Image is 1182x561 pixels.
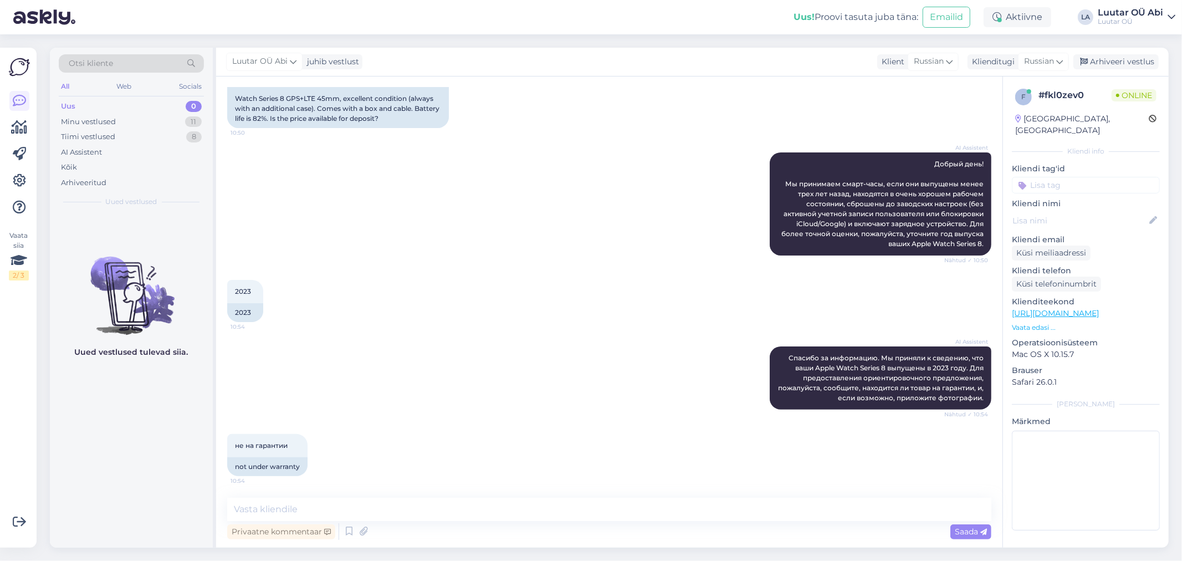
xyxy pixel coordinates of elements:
[235,441,288,450] span: не на гарантии
[231,477,272,485] span: 10:54
[1112,89,1157,101] span: Online
[1012,376,1160,388] p: Safari 26.0.1
[923,7,970,28] button: Emailid
[61,116,116,127] div: Minu vestlused
[115,79,134,94] div: Web
[1073,54,1159,69] div: Arhiveeri vestlus
[1038,89,1112,102] div: # fkl0zev0
[59,79,71,94] div: All
[1012,416,1160,427] p: Märkmed
[1015,113,1149,136] div: [GEOGRAPHIC_DATA], [GEOGRAPHIC_DATA]
[1012,246,1091,261] div: Küsi meiliaadressi
[877,56,904,68] div: Klient
[1012,365,1160,376] p: Brauser
[1098,8,1175,26] a: Luutar OÜ AbiLuutar OÜ
[235,287,251,295] span: 2023
[955,527,987,537] span: Saada
[50,237,213,336] img: No chats
[232,55,288,68] span: Luutar OÜ Abi
[968,56,1015,68] div: Klienditugi
[227,524,335,539] div: Privaatne kommentaar
[914,55,944,68] span: Russian
[227,69,449,128] div: Good Watch Series 8 GPS+LTE 45mm, excellent condition (always with an additional case). Comes wit...
[946,144,988,152] span: AI Assistent
[69,58,113,69] span: Otsi kliente
[106,197,157,207] span: Uued vestlused
[781,160,985,248] span: Добрый день! Мы принимаем смарт-часы, если они выпущены менее трех лет назад, находятся в очень х...
[1012,399,1160,409] div: [PERSON_NAME]
[186,101,202,112] div: 0
[61,177,106,188] div: Arhiveeritud
[1078,9,1093,25] div: LA
[946,338,988,346] span: AI Assistent
[1012,215,1147,227] input: Lisa nimi
[1012,308,1099,318] a: [URL][DOMAIN_NAME]
[186,131,202,142] div: 8
[9,57,30,78] img: Askly Logo
[1012,277,1101,292] div: Küsi telefoninumbrit
[303,56,359,68] div: juhib vestlust
[227,303,263,322] div: 2023
[1012,296,1160,308] p: Klienditeekond
[61,147,102,158] div: AI Assistent
[1012,163,1160,175] p: Kliendi tag'id
[177,79,204,94] div: Socials
[61,101,75,112] div: Uus
[1012,349,1160,360] p: Mac OS X 10.15.7
[231,129,272,137] span: 10:50
[1098,17,1163,26] div: Luutar OÜ
[1098,8,1163,17] div: Luutar OÜ Abi
[1021,93,1026,101] span: f
[944,410,988,419] span: Nähtud ✓ 10:54
[1012,337,1160,349] p: Operatsioonisüsteem
[1012,146,1160,156] div: Kliendi info
[1012,323,1160,333] p: Vaata edasi ...
[1012,198,1160,210] p: Kliendi nimi
[185,116,202,127] div: 11
[1012,265,1160,277] p: Kliendi telefon
[1012,177,1160,193] input: Lisa tag
[794,11,918,24] div: Proovi tasuta juba täna:
[227,457,308,476] div: not under warranty
[944,256,988,264] span: Nähtud ✓ 10:50
[61,131,115,142] div: Tiimi vestlused
[75,346,188,358] p: Uued vestlused tulevad siia.
[984,7,1051,27] div: Aktiivne
[1012,234,1160,246] p: Kliendi email
[9,231,29,280] div: Vaata siia
[1024,55,1054,68] span: Russian
[794,12,815,22] b: Uus!
[9,271,29,280] div: 2 / 3
[778,354,985,402] span: Спасибо за информацию. Мы приняли к сведению, что ваши Apple Watch Series 8 выпущены в 2023 году....
[231,323,272,331] span: 10:54
[61,162,77,173] div: Kõik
